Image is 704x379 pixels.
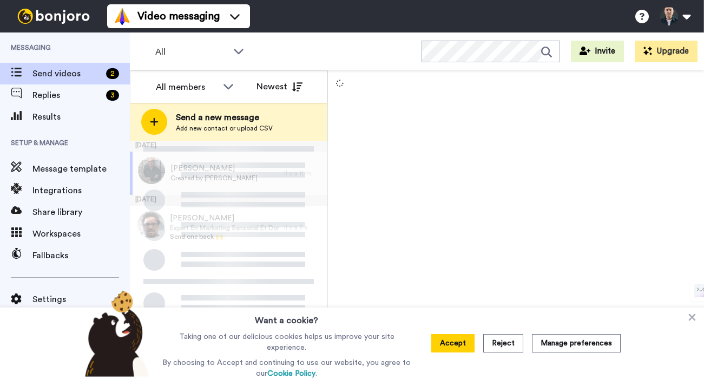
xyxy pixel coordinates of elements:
[32,67,102,80] span: Send videos
[130,141,327,152] div: [DATE]
[176,124,273,133] span: Add new contact or upload CSV
[32,110,130,123] span: Results
[284,223,322,232] div: Il y a 5 a
[176,111,273,124] span: Send a new message
[431,334,475,352] button: Accept
[170,163,258,174] span: [PERSON_NAME]
[170,224,279,232] span: Expert En Marketing Sensoriel Et Domnipresence
[635,41,698,62] button: Upgrade
[532,334,621,352] button: Manage preferences
[255,308,318,327] h3: Want a cookie?
[75,290,155,377] img: bear-with-cookie.png
[284,169,322,178] div: Il y a 11 m.
[160,331,413,353] p: Taking one of our delicious cookies helps us improve your site experience.
[106,68,119,79] div: 2
[156,81,218,94] div: All members
[137,9,220,24] span: Video messaging
[170,232,279,241] span: Send one back 🙌
[137,211,165,238] img: 90635516-e497-47c5-b52b-f0ccdc201c4e
[267,370,315,377] a: Cookie Policy
[170,174,258,182] span: Created by [PERSON_NAME]
[13,9,94,24] img: bj-logo-header-white.svg
[170,213,279,224] span: [PERSON_NAME]
[32,184,130,197] span: Integrations
[114,8,131,25] img: vm-color.svg
[32,227,130,240] span: Workspaces
[571,41,624,62] button: Invite
[483,334,523,352] button: Reject
[32,206,130,219] span: Share library
[32,249,130,262] span: Fallbacks
[32,162,130,175] span: Message template
[155,45,228,58] span: All
[106,90,119,101] div: 3
[130,195,327,206] div: [DATE]
[160,357,413,379] p: By choosing to Accept and continuing to use our website, you agree to our .
[32,89,102,102] span: Replies
[248,76,311,97] button: Newest
[138,157,165,184] img: c1a71e59-b078-45c5-a8f6-562427ba88bd
[32,293,130,306] span: Settings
